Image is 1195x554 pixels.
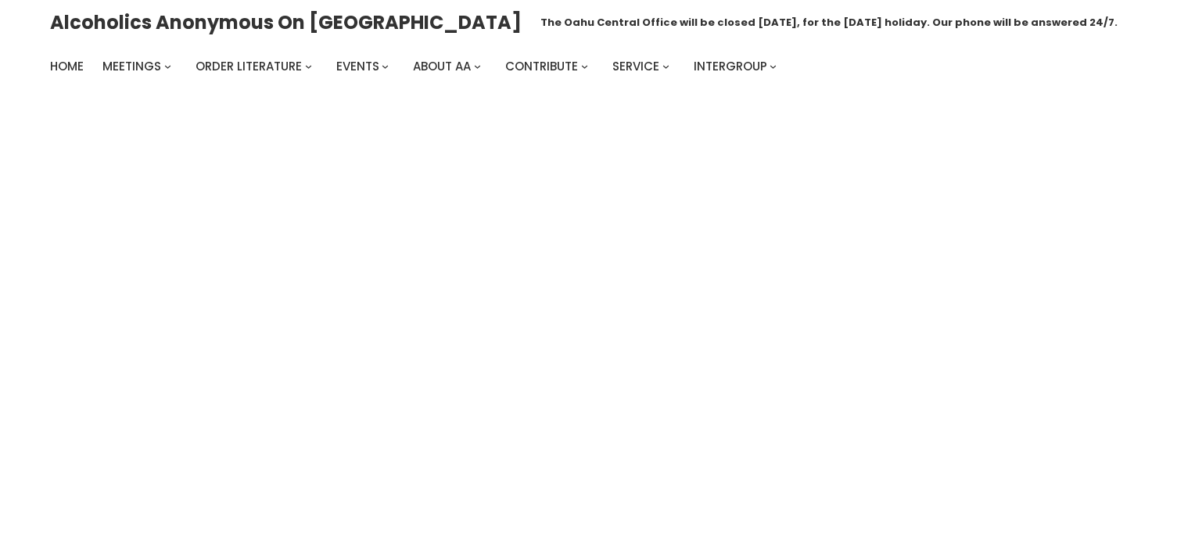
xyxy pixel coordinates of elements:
[413,58,471,74] span: About AA
[662,63,669,70] button: Service submenu
[612,58,659,74] span: Service
[694,58,767,74] span: Intergroup
[413,56,471,77] a: About AA
[305,63,312,70] button: Order Literature submenu
[50,56,84,77] a: Home
[50,5,522,39] a: Alcoholics Anonymous on [GEOGRAPHIC_DATA]
[505,58,578,74] span: Contribute
[164,63,171,70] button: Meetings submenu
[102,58,161,74] span: Meetings
[505,56,578,77] a: Contribute
[196,58,302,74] span: Order Literature
[382,63,389,70] button: Events submenu
[770,63,777,70] button: Intergroup submenu
[102,56,161,77] a: Meetings
[694,56,767,77] a: Intergroup
[581,63,588,70] button: Contribute submenu
[336,56,379,77] a: Events
[612,56,659,77] a: Service
[540,15,1118,31] h1: The Oahu Central Office will be closed [DATE], for the [DATE] holiday. Our phone will be answered...
[50,56,782,77] nav: Intergroup
[474,63,481,70] button: About AA submenu
[336,58,379,74] span: Events
[50,58,84,74] span: Home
